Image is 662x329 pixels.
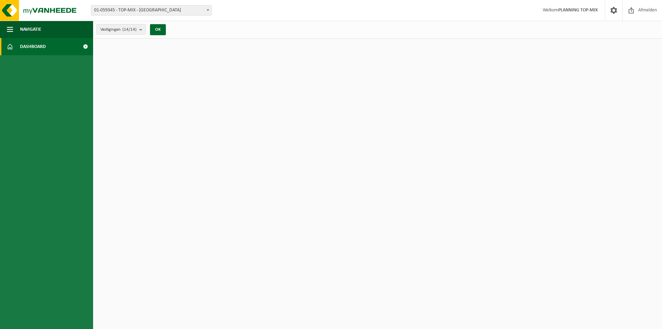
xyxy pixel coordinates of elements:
span: Navigatie [20,21,41,38]
strong: PLANNING TOP-MIX [558,8,598,13]
button: OK [150,24,166,35]
count: (14/14) [122,27,137,32]
button: Vestigingen(14/14) [97,24,146,35]
span: Dashboard [20,38,46,55]
span: 01-059345 - TOP-MIX - Oostende [91,5,212,16]
span: Vestigingen [100,25,137,35]
span: 01-059345 - TOP-MIX - Oostende [91,6,211,15]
